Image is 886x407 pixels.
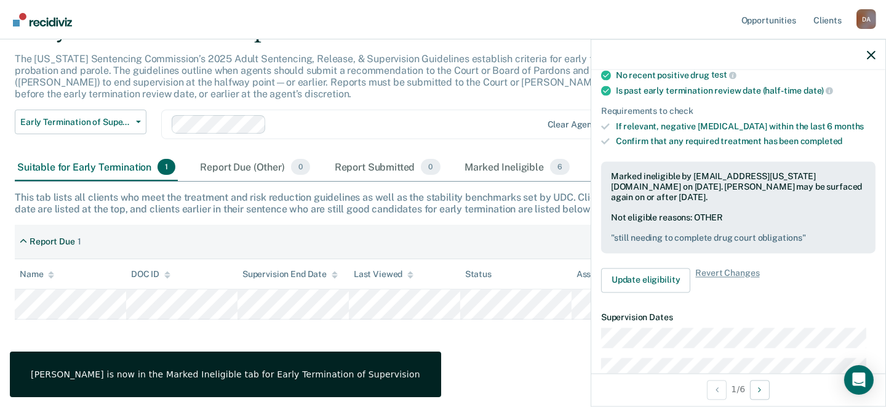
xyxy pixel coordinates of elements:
span: 0 [291,159,310,175]
button: Profile dropdown button [856,9,876,29]
div: Requirements to check [601,106,876,116]
div: 1 [78,236,81,247]
dt: Supervision Dates [601,312,876,323]
div: Clear agents [548,119,600,130]
div: Report Due (Other) [198,154,312,181]
div: Confirm that any required treatment has been [616,137,876,147]
div: Marked ineligible by [EMAIL_ADDRESS][US_STATE][DOMAIN_NAME] on [DATE]. [PERSON_NAME] may be surfa... [611,172,866,203]
div: [PERSON_NAME] is now in the Marked Ineligible tab for Early Termination of Supervision [31,369,420,380]
div: Status [465,269,492,280]
div: Last Viewed [354,269,413,280]
span: completed [800,137,843,147]
div: DOC ID [131,269,170,280]
div: Not eligible reasons: OTHER [611,213,866,244]
div: Assigned to [577,269,634,280]
span: Revert Changes [695,268,759,292]
pre: " still needing to complete drug court obligations " [611,233,866,244]
div: Report Due [30,236,75,247]
div: Name [20,269,54,280]
p: The [US_STATE] Sentencing Commission’s 2025 Adult Sentencing, Release, & Supervision Guidelines e... [15,53,676,100]
div: 1 / 6 [591,373,885,406]
span: 6 [550,159,570,175]
div: Open Intercom Messenger [844,365,874,395]
div: Marked Ineligible [463,154,573,181]
span: 1 [158,159,175,175]
span: date) [804,86,833,95]
span: Early Termination of Supervision [20,117,131,127]
div: Supervision End Date [242,269,338,280]
span: test [711,70,736,80]
div: Report Submitted [332,154,443,181]
div: D A [856,9,876,29]
span: months [834,121,864,131]
div: This tab lists all clients who meet the treatment and risk reduction guidelines as well as the st... [15,191,871,215]
img: Recidiviz [13,13,72,26]
div: No recent positive drug [616,70,876,81]
div: If relevant, negative [MEDICAL_DATA] within the last 6 [616,121,876,132]
div: Is past early termination review date (half-time [616,86,876,97]
button: Next Opportunity [750,380,770,400]
span: 0 [421,159,440,175]
button: Previous Opportunity [707,380,727,400]
div: Suitable for Early Termination [15,154,178,181]
button: Update eligibility [601,268,690,292]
